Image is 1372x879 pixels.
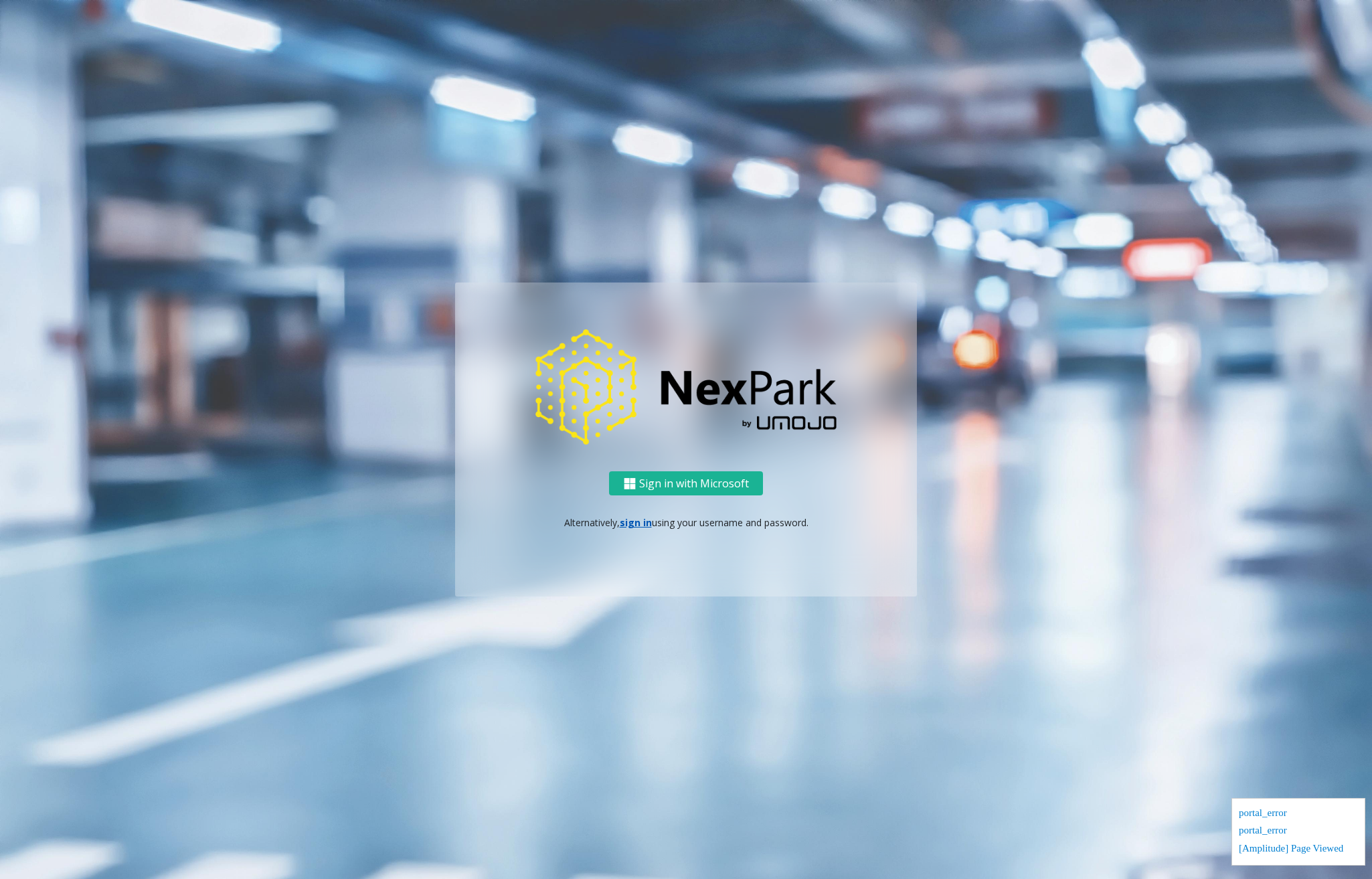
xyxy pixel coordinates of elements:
div: portal_error [1239,823,1358,841]
button: Sign in with Microsoft [609,471,763,496]
div: [Amplitude] Page Viewed [1239,841,1358,859]
a: sign in [620,516,652,529]
p: Alternatively, using your username and password. [468,515,904,530]
div: portal_error [1239,805,1358,823]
